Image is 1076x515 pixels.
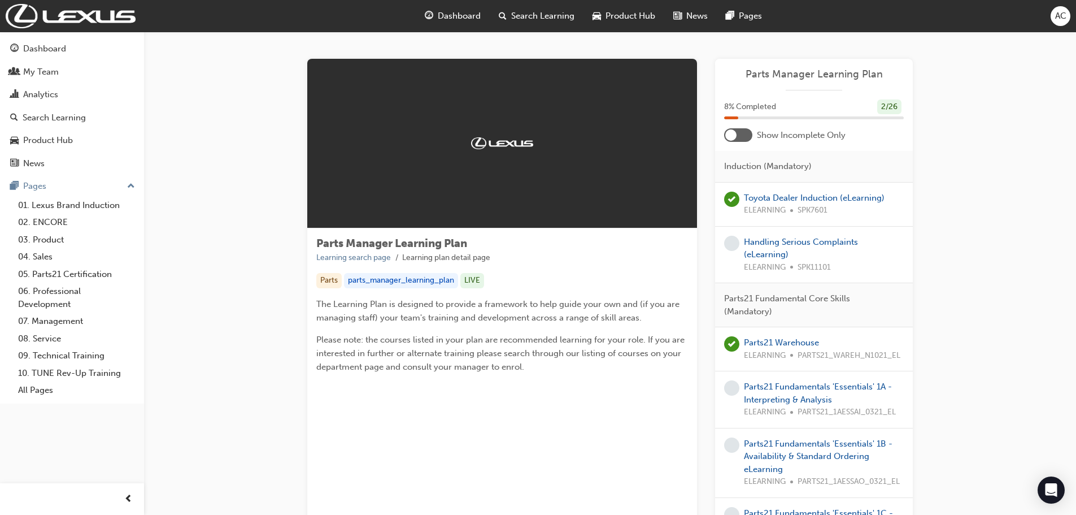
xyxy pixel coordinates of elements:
[744,382,892,405] a: Parts21 Fundamentals 'Essentials' 1A - Interpreting & Analysis
[798,475,900,488] span: PARTS21_1AESSAO_0321_EL
[14,231,140,249] a: 03. Product
[416,5,490,28] a: guage-iconDashboard
[744,204,786,217] span: ELEARNING
[877,99,901,115] div: 2 / 26
[402,252,490,265] li: Learning plan detail page
[798,204,827,217] span: SPK7601
[10,44,19,54] span: guage-icon
[724,292,895,318] span: Parts21 Fundamental Core Skills (Mandatory)
[23,111,86,124] div: Search Learning
[316,237,467,250] span: Parts Manager Learning Plan
[593,9,601,23] span: car-icon
[1055,10,1066,23] span: AC
[744,475,786,488] span: ELEARNING
[605,10,655,23] span: Product Hub
[425,9,433,23] span: guage-icon
[757,129,846,142] span: Show Incomplete Only
[724,236,739,251] span: learningRecordVerb_NONE-icon
[316,253,391,262] a: Learning search page
[471,137,533,149] img: Trak
[664,5,717,28] a: news-iconNews
[124,492,133,507] span: prev-icon
[14,330,140,348] a: 08. Service
[23,134,73,147] div: Product Hub
[511,10,574,23] span: Search Learning
[673,9,682,23] span: news-icon
[316,335,687,372] span: Please note: the courses listed in your plan are recommended learning for your role. If you are i...
[23,66,59,79] div: My Team
[14,248,140,266] a: 04. Sales
[10,67,19,77] span: people-icon
[798,261,831,274] span: SPK11101
[6,4,136,28] img: Trak
[726,9,734,23] span: pages-icon
[724,192,739,207] span: learningRecordVerb_COMPLETE-icon
[14,382,140,399] a: All Pages
[316,273,342,288] div: Parts
[583,5,664,28] a: car-iconProduct Hub
[798,406,896,419] span: PARTS21_1AESSAI_0321_EL
[14,214,140,231] a: 02. ENCORE
[744,439,892,474] a: Parts21 Fundamentals 'Essentials' 1B - Availability & Standard Ordering eLearning
[5,36,140,176] button: DashboardMy TeamAnalyticsSearch LearningProduct HubNews
[14,197,140,214] a: 01. Lexus Brand Induction
[744,261,786,274] span: ELEARNING
[499,9,507,23] span: search-icon
[798,349,900,362] span: PARTS21_WAREH_N1021_EL
[724,438,739,453] span: learningRecordVerb_NONE-icon
[5,176,140,197] button: Pages
[744,337,819,348] a: Parts21 Warehouse
[438,10,481,23] span: Dashboard
[14,313,140,330] a: 07. Management
[10,181,19,192] span: pages-icon
[316,299,682,323] span: The Learning Plan is designed to provide a framework to help guide your own and (if you are manag...
[460,273,484,288] div: LIVE
[744,406,786,419] span: ELEARNING
[724,336,739,352] span: learningRecordVerb_COMPLETE-icon
[14,266,140,283] a: 05. Parts21 Certification
[14,365,140,382] a: 10. TUNE Rev-Up Training
[14,347,140,365] a: 09. Technical Training
[724,160,812,173] span: Induction (Mandatory)
[23,180,46,193] div: Pages
[739,10,762,23] span: Pages
[127,179,135,194] span: up-icon
[686,10,708,23] span: News
[744,193,885,203] a: Toyota Dealer Induction (eLearning)
[1051,6,1070,26] button: AC
[10,113,18,123] span: search-icon
[717,5,771,28] a: pages-iconPages
[10,159,19,169] span: news-icon
[10,136,19,146] span: car-icon
[744,237,858,260] a: Handling Serious Complaints (eLearning)
[10,90,19,100] span: chart-icon
[5,84,140,105] a: Analytics
[724,101,776,114] span: 8 % Completed
[5,107,140,128] a: Search Learning
[744,349,786,362] span: ELEARNING
[344,273,458,288] div: parts_manager_learning_plan
[724,68,904,81] a: Parts Manager Learning Plan
[23,157,45,170] div: News
[23,42,66,55] div: Dashboard
[14,283,140,313] a: 06. Professional Development
[490,5,583,28] a: search-iconSearch Learning
[23,88,58,101] div: Analytics
[5,38,140,59] a: Dashboard
[5,130,140,151] a: Product Hub
[5,153,140,174] a: News
[5,62,140,83] a: My Team
[724,380,739,396] span: learningRecordVerb_NONE-icon
[1038,477,1065,504] div: Open Intercom Messenger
